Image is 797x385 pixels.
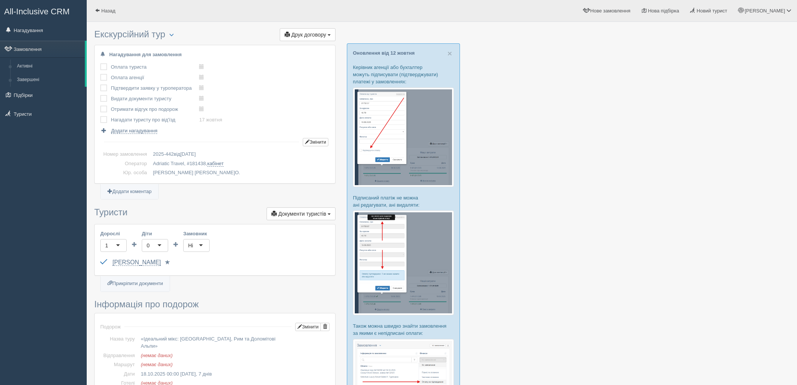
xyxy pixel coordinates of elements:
[745,8,785,14] span: [PERSON_NAME]
[111,104,199,115] td: Отримати відгук про подорож
[138,334,330,351] td: «Ідеальний мікс: [GEOGRAPHIC_DATA], Рим та Доломітові Альпи»
[112,259,161,266] a: [PERSON_NAME]
[147,242,150,249] div: 0
[111,62,199,72] td: Оплата туриста
[207,161,224,167] a: кабінет
[100,150,150,159] td: Номер замовлення
[199,117,222,123] a: 17 жовтня
[353,87,454,187] img: %D0%BF%D1%96%D0%B4%D1%82%D0%B2%D0%B5%D1%80%D0%B4%D0%B6%D0%B5%D0%BD%D0%BD%D1%8F-%D0%BE%D0%BF%D0%BB...
[101,276,170,291] a: Прикріпити документи
[303,138,328,146] button: Змінити
[109,52,182,57] b: Нагадування для замовлення
[111,128,158,134] span: Додати нагадування
[267,207,336,220] button: Документи туристів
[111,72,199,83] td: Оплата агенції
[100,351,138,360] td: Відправлення
[14,73,85,87] a: Завершені
[94,29,336,41] h3: Екскурсійний тур
[190,161,206,166] span: 181438
[101,184,158,199] a: Додати коментар
[101,8,115,14] span: Назад
[150,150,330,159] td: від
[100,159,150,169] td: Оператор
[100,360,138,370] td: Маршрут
[697,8,727,14] span: Новий турист
[648,8,679,14] span: Нова підбірка
[100,370,138,379] td: Дати
[100,168,150,178] td: Юр. особа
[105,242,108,249] div: 1
[100,319,121,334] td: Подорож
[100,230,127,237] label: Дорослі
[353,322,454,337] p: Також можна швидко знайти замовлення за якими є непідписані оплати:
[353,50,415,56] a: Оновлення від 12 жовтня
[4,7,70,16] span: All-Inclusive CRM
[448,49,452,57] button: Close
[141,353,172,358] span: (немає даних)
[353,210,454,315] img: %D0%BF%D1%96%D0%B4%D1%82%D0%B2%D0%B5%D1%80%D0%B4%D0%B6%D0%B5%D0%BD%D0%BD%D1%8F-%D0%BE%D0%BF%D0%BB...
[353,64,454,85] p: Керівник агенції або бухгалтер можуть підписувати (підтверджувати) платежі у замовленнях:
[141,362,172,367] span: (немає даних)
[448,49,452,58] span: ×
[100,334,138,351] td: Назва туру
[150,168,330,178] td: [PERSON_NAME] [PERSON_NAME]О.
[150,159,330,169] td: Adriatic Travel, # ,
[590,8,630,14] span: Нове замовлення
[100,127,157,134] a: Додати нагадування
[188,242,193,249] div: Ні
[353,194,454,209] p: Підписаний платіж не можна ані редагувати, ані видаляти:
[0,0,86,21] a: All-Inclusive CRM
[111,83,199,94] td: Підтвердити заявку у туроператора
[180,151,196,157] span: [DATE]
[278,211,326,217] span: Документи туристів
[153,151,174,157] span: 2025-442
[111,94,199,104] td: Видати документи туристу
[183,230,210,237] label: Замовник
[111,115,199,125] td: Нагадати туристу про від'їзд
[14,60,85,73] a: Активні
[94,207,336,220] h3: Туристи
[280,28,336,41] button: Друк договору
[295,323,321,331] button: Змінити
[142,230,168,237] label: Діти
[94,299,336,309] h3: Інформація про подорож
[138,370,330,379] td: 18.10.2025 00:00 [DATE], 7 днів
[291,32,326,38] span: Друк договору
